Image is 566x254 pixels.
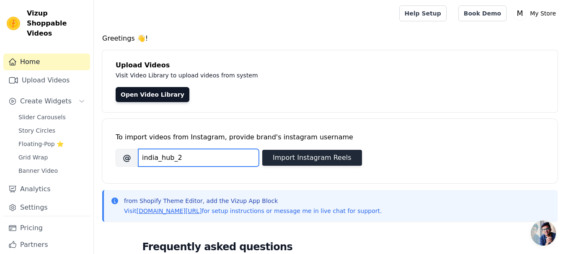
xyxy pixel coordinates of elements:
[399,5,447,21] a: Help Setup
[13,151,90,163] a: Grid Wrap
[116,60,544,70] h4: Upload Videos
[116,149,138,167] span: @
[262,150,362,166] button: Import Instagram Reels
[137,208,202,214] a: [DOMAIN_NAME][URL]
[18,140,64,148] span: Floating-Pop ⭐
[27,8,87,38] span: Vizup Shoppable Videos
[531,221,556,246] div: Open chat
[124,197,382,205] p: from Shopify Theme Editor, add the Vizup App Block
[7,17,20,30] img: Vizup
[3,181,90,198] a: Analytics
[116,132,544,142] div: To import videos from Instagram, provide brand's instagram username
[102,33,558,44] h4: Greetings 👋!
[3,220,90,236] a: Pricing
[18,126,55,135] span: Story Circles
[124,207,382,215] p: Visit for setup instructions or message me in live chat for support.
[18,153,48,162] span: Grid Wrap
[3,72,90,89] a: Upload Videos
[13,125,90,136] a: Story Circles
[13,138,90,150] a: Floating-Pop ⭐
[3,236,90,253] a: Partners
[3,199,90,216] a: Settings
[138,149,259,167] input: username
[527,6,559,21] p: My Store
[20,96,72,106] span: Create Widgets
[513,6,559,21] button: M My Store
[13,111,90,123] a: Slider Carousels
[458,5,507,21] a: Book Demo
[18,113,66,121] span: Slider Carousels
[13,165,90,177] a: Banner Video
[18,167,58,175] span: Banner Video
[517,9,523,18] text: M
[116,70,491,80] p: Visit Video Library to upload videos from system
[3,54,90,70] a: Home
[3,93,90,110] button: Create Widgets
[116,87,189,102] a: Open Video Library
